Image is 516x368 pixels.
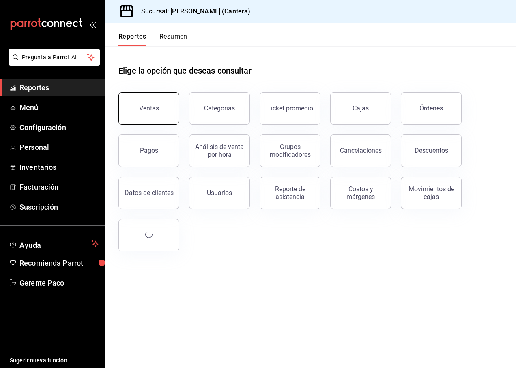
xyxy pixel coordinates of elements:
div: Reporte de asistencia [265,185,315,201]
button: Ticket promedio [260,92,320,125]
div: Cajas [353,104,369,113]
div: Usuarios [207,189,232,197]
div: Cancelaciones [340,147,382,154]
a: Cajas [330,92,391,125]
span: Sugerir nueva función [10,356,99,365]
div: Pagos [140,147,158,154]
button: Órdenes [401,92,462,125]
button: Pregunta a Parrot AI [9,49,100,66]
button: Cancelaciones [330,134,391,167]
button: Costos y márgenes [330,177,391,209]
div: Análisis de venta por hora [194,143,245,158]
button: Resumen [159,32,187,46]
h3: Sucursal: [PERSON_NAME] (Cantera) [135,6,250,16]
button: Categorías [189,92,250,125]
button: Reporte de asistencia [260,177,320,209]
span: Ayuda [19,239,88,249]
span: Recomienda Parrot [19,258,99,268]
div: navigation tabs [118,32,187,46]
div: Costos y márgenes [335,185,386,201]
a: Pregunta a Parrot AI [6,59,100,67]
button: Usuarios [189,177,250,209]
span: Pregunta a Parrot AI [22,53,87,62]
span: Inventarios [19,162,99,173]
button: Pagos [118,134,179,167]
button: Análisis de venta por hora [189,134,250,167]
span: Gerente Paco [19,277,99,288]
button: Movimientos de cajas [401,177,462,209]
div: Grupos modificadores [265,143,315,158]
div: Movimientos de cajas [406,185,456,201]
h1: Elige la opción que deseas consultar [118,65,252,77]
div: Ventas [139,104,159,112]
span: Configuración [19,122,99,133]
button: Descuentos [401,134,462,167]
span: Reportes [19,82,99,93]
button: Reportes [118,32,146,46]
span: Suscripción [19,201,99,212]
span: Facturación [19,182,99,193]
span: Personal [19,142,99,153]
div: Ticket promedio [267,104,313,112]
button: Grupos modificadores [260,134,320,167]
span: Menú [19,102,99,113]
div: Categorías [204,104,235,112]
div: Descuentos [415,147,448,154]
div: Datos de clientes [125,189,174,197]
button: open_drawer_menu [89,21,96,28]
button: Datos de clientes [118,177,179,209]
div: Órdenes [419,104,443,112]
button: Ventas [118,92,179,125]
